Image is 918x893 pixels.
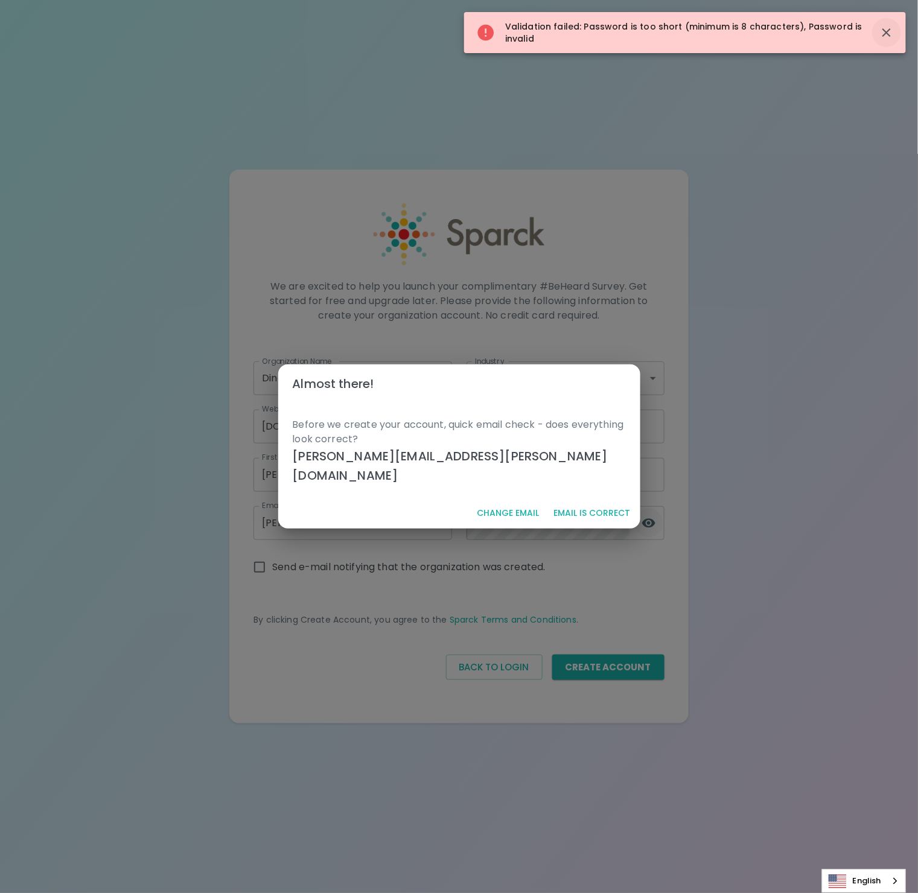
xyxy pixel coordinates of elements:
a: English [823,870,905,892]
h2: Almost there! [278,364,640,403]
div: Language [822,869,906,893]
aside: Language selected: English [822,869,906,893]
p: Before we create your account, quick email check - does everything look correct? [293,418,626,446]
button: Change email [473,502,544,524]
div: Validation failed: Password is too short (minimum is 8 characters), Password is invalid [476,16,862,49]
h6: [PERSON_NAME][EMAIL_ADDRESS][PERSON_NAME][DOMAIN_NAME] [293,446,626,485]
button: Email is correct [549,502,636,524]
